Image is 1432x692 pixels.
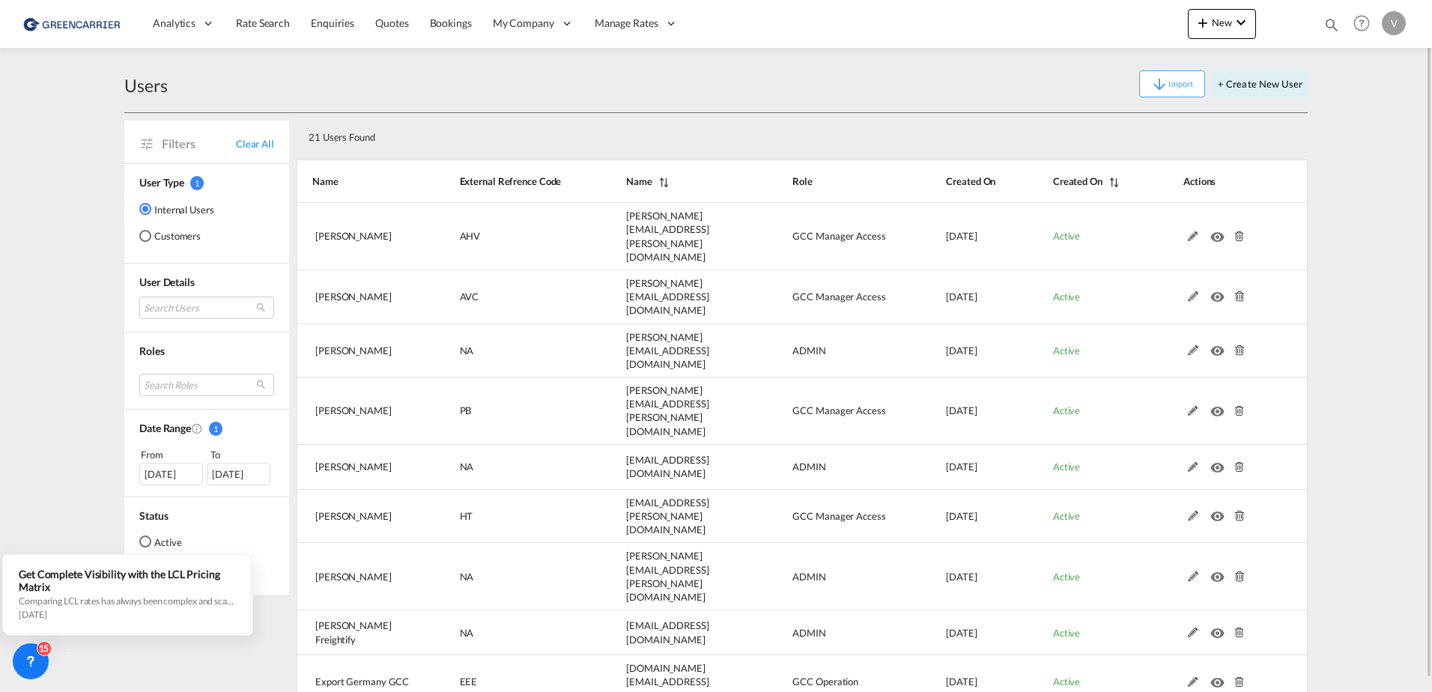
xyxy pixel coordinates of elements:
[792,627,826,639] span: ADMIN
[1053,510,1080,522] span: Active
[139,345,165,357] span: Roles
[124,73,168,97] div: Users
[589,203,755,270] td: anh.truong@greencarrier.com
[908,203,1015,270] td: 2025-10-13
[1210,507,1230,518] md-icon: icon-eye
[315,676,409,688] span: Export Germany GCC
[946,627,977,639] span: [DATE]
[422,160,589,203] th: External Refrence Code
[139,447,274,485] span: From To [DATE][DATE]
[153,16,195,31] span: Analytics
[297,610,422,655] td: Alwin Freightify
[297,377,422,445] td: Philip Barreiro
[792,345,826,356] span: ADMIN
[1210,288,1230,298] md-icon: icon-eye
[1150,76,1168,94] md-icon: icon-arrow-down
[908,445,1015,490] td: 2025-04-29
[1188,9,1256,39] button: icon-plus 400-fgNewicon-chevron-down
[1213,70,1308,97] button: + Create New User
[908,377,1015,445] td: 2025-08-07
[792,676,858,688] span: GCC Operation
[139,534,189,549] md-radio-button: Active
[297,270,422,324] td: Anton von Cornberg
[792,571,826,583] span: ADMIN
[315,461,392,473] span: [PERSON_NAME]
[191,422,203,434] md-icon: Created On
[297,445,422,490] td: Dinesh Kumar
[422,203,589,270] td: AHV
[755,160,908,203] th: Role
[209,422,222,436] span: 1
[946,345,977,356] span: [DATE]
[422,490,589,544] td: HT
[626,331,709,370] span: [PERSON_NAME][EMAIL_ADDRESS][DOMAIN_NAME]
[626,277,709,316] span: [PERSON_NAME][EMAIL_ADDRESS][DOMAIN_NAME]
[1349,10,1382,37] div: Help
[946,461,977,473] span: [DATE]
[626,550,709,603] span: [PERSON_NAME][EMAIL_ADDRESS][PERSON_NAME][DOMAIN_NAME]
[946,230,977,242] span: [DATE]
[1194,16,1250,28] span: New
[755,445,908,490] td: ADMIN
[755,377,908,445] td: GCC Manager Access
[139,276,195,288] span: User Details
[1323,16,1340,33] md-icon: icon-magnify
[1210,228,1230,238] md-icon: icon-eye
[460,571,474,583] span: NA
[626,384,709,437] span: [PERSON_NAME][EMAIL_ADDRESS][PERSON_NAME][DOMAIN_NAME]
[430,16,472,29] span: Bookings
[139,463,203,485] div: [DATE]
[755,270,908,324] td: GCC Manager Access
[589,324,755,378] td: tamizhselvi@freightify.in
[1053,571,1080,583] span: Active
[460,230,481,242] span: AHV
[297,324,422,378] td: Tamizh Selvi
[315,345,392,356] span: [PERSON_NAME]
[1053,404,1080,416] span: Active
[460,627,474,639] span: NA
[493,16,554,31] span: My Company
[908,270,1015,324] td: 2025-10-06
[626,210,709,263] span: [PERSON_NAME][EMAIL_ADDRESS][PERSON_NAME][DOMAIN_NAME]
[626,454,709,479] span: [EMAIL_ADDRESS][DOMAIN_NAME]
[589,543,755,610] td: saranya.kothandan@freghtify.com
[315,291,392,303] span: [PERSON_NAME]
[1053,230,1080,242] span: Active
[1210,673,1230,684] md-icon: icon-eye
[755,610,908,655] td: ADMIN
[1349,10,1374,36] span: Help
[1210,568,1230,578] md-icon: icon-eye
[1323,16,1340,39] div: icon-magnify
[139,228,214,243] md-radio-button: Customers
[595,16,658,31] span: Manage Rates
[589,445,755,490] td: dinesh.kumar@freightify.com
[1139,70,1205,97] button: icon-arrow-downImport
[1053,291,1080,303] span: Active
[1053,627,1080,639] span: Active
[460,404,472,416] span: PB
[422,377,589,445] td: PB
[303,119,1202,150] div: 21 Users Found
[460,345,474,356] span: NA
[315,230,392,242] span: [PERSON_NAME]
[792,291,885,303] span: GCC Manager Access
[792,461,826,473] span: ADMIN
[209,447,275,462] div: To
[1210,458,1230,469] md-icon: icon-eye
[139,509,168,522] span: Status
[908,543,1015,610] td: 2025-02-19
[946,571,977,583] span: [DATE]
[589,160,755,203] th: Email
[589,610,755,655] td: alwinregan.a@freightfy.com
[1053,676,1080,688] span: Active
[422,270,589,324] td: AVC
[908,610,1015,655] td: 2025-01-29
[755,203,908,270] td: GCC Manager Access
[422,324,589,378] td: NA
[626,497,709,535] span: [EMAIL_ADDRESS][PERSON_NAME][DOMAIN_NAME]
[1232,13,1250,31] md-icon: icon-chevron-down
[460,676,478,688] span: EEE
[589,490,755,544] td: hanan.tesfai@greencarrier.com
[1382,11,1406,35] div: V
[375,16,408,29] span: Quotes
